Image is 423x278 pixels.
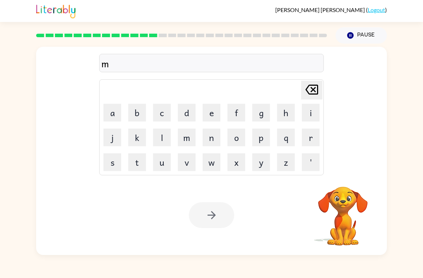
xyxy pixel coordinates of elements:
[275,6,387,13] div: ( )
[103,153,121,171] button: s
[277,104,295,121] button: h
[178,153,196,171] button: v
[252,129,270,146] button: p
[227,153,245,171] button: x
[277,129,295,146] button: q
[368,6,385,13] a: Logout
[227,129,245,146] button: o
[128,104,146,121] button: b
[203,129,220,146] button: n
[36,3,75,18] img: Literably
[203,104,220,121] button: e
[335,27,387,44] button: Pause
[103,129,121,146] button: j
[103,104,121,121] button: a
[252,153,270,171] button: y
[302,153,320,171] button: '
[302,104,320,121] button: i
[178,104,196,121] button: d
[277,153,295,171] button: z
[153,153,171,171] button: u
[227,104,245,121] button: f
[128,129,146,146] button: k
[252,104,270,121] button: g
[153,129,171,146] button: l
[178,129,196,146] button: m
[203,153,220,171] button: w
[101,56,322,71] div: m
[275,6,366,13] span: [PERSON_NAME] [PERSON_NAME]
[128,153,146,171] button: t
[308,176,378,246] video: Your browser must support playing .mp4 files to use Literably. Please try using another browser.
[302,129,320,146] button: r
[153,104,171,121] button: c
